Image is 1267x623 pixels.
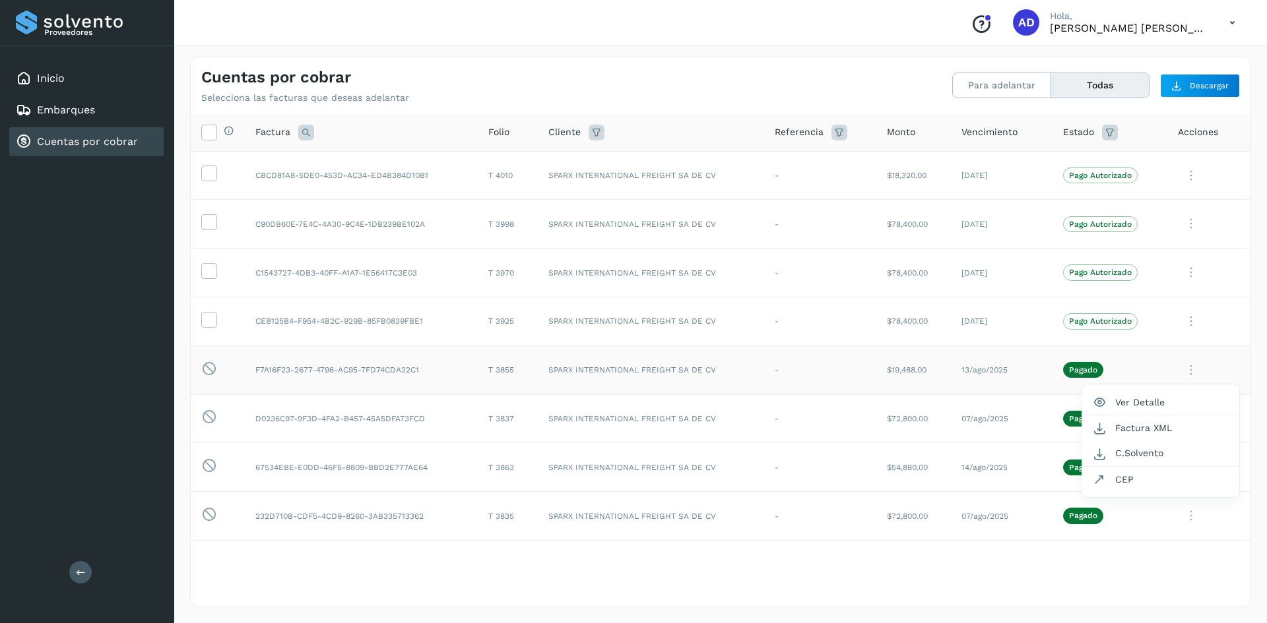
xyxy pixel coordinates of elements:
[37,104,95,116] a: Embarques
[1082,415,1239,440] button: Factura XML
[9,96,164,125] div: Embarques
[1082,467,1239,492] button: CEP
[44,28,158,37] p: Proveedores
[1082,440,1239,466] button: C.Solvento
[37,135,138,148] a: Cuentas por cobrar
[9,64,164,93] div: Inicio
[9,127,164,156] div: Cuentas por cobrar
[37,72,65,84] a: Inicio
[1082,390,1239,415] button: Ver Detalle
